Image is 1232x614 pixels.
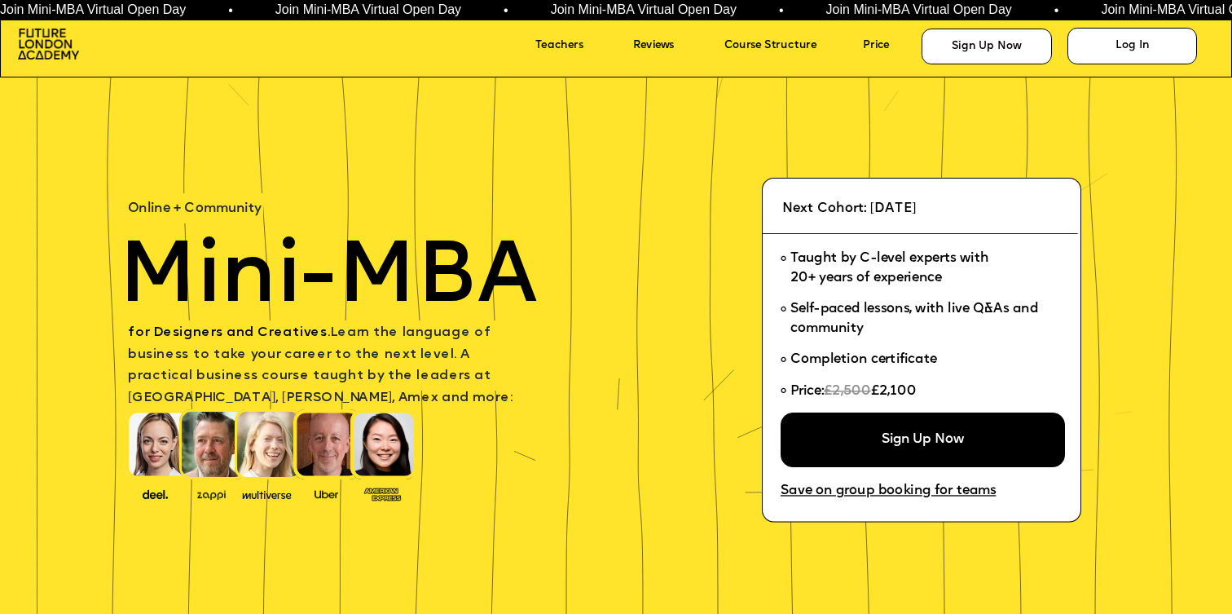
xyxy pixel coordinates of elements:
img: image-99cff0b2-a396-4aab-8550-cf4071da2cb9.png [302,487,350,500]
a: Course Structure [724,35,851,58]
img: image-aac980e9-41de-4c2d-a048-f29dd30a0068.png [18,29,79,60]
a: Price [863,35,911,58]
span: £2,100 [871,384,917,397]
span: Price: [790,384,824,397]
span: Completion certificate [790,353,937,366]
span: for Designers and Creatives. [128,326,330,339]
span: • [779,4,784,17]
span: Self-paced lessons, with live Q&As and community [790,303,1042,335]
span: Next Cohort: [DATE] [782,203,916,216]
a: Save on group booking for teams [781,479,1031,505]
span: • [1054,4,1059,17]
span: Online + Community [128,202,262,215]
span: • [228,4,233,17]
img: image-b2f1584c-cbf7-4a77-bbe0-f56ae6ee31f2.png [187,487,235,500]
span: £2,500 [824,384,871,397]
span: Learn the language of business to take your career to the next level. A practical business course... [128,326,513,404]
a: Teachers [535,35,613,58]
span: Taught by C-level experts with 20+ years of experience [790,252,989,285]
a: Reviews [633,35,699,58]
img: image-b7d05013-d886-4065-8d38-3eca2af40620.png [238,485,296,501]
img: image-388f4489-9820-4c53-9b08-f7df0b8d4ae2.png [131,485,179,501]
img: image-93eab660-639c-4de6-957c-4ae039a0235a.png [359,484,407,502]
span: Mini-MBA [118,237,538,323]
span: • [504,4,508,17]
